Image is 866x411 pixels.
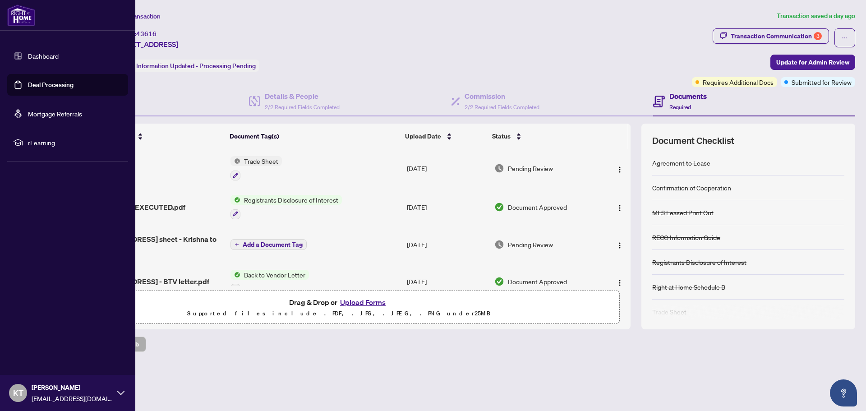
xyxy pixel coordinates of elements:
img: logo [7,5,35,26]
td: [DATE] [403,188,491,226]
span: Pending Review [508,163,553,173]
td: [DATE] [403,226,491,263]
button: Open asap [830,379,857,406]
img: Logo [616,166,623,173]
span: rLearning [28,138,122,148]
span: plus [235,242,239,247]
td: [DATE] [403,263,491,301]
img: Document Status [494,277,504,286]
div: Registrants Disclosure of Interest [652,257,746,267]
span: Requires Additional Docs [703,77,774,87]
p: Supported files include .PDF, .JPG, .JPEG, .PNG under 25 MB [64,308,614,319]
span: Update for Admin Review [776,55,849,69]
span: Disclosure 16 EXECUTED.pdf [89,202,185,212]
button: Status IconBack to Vendor Letter [230,270,309,294]
img: Logo [616,242,623,249]
span: [PERSON_NAME] [32,383,113,393]
button: Upload Forms [337,296,388,308]
h4: Details & People [265,91,340,102]
div: Right at Home Schedule B [652,282,725,292]
div: Confirmation of Cooperation [652,183,731,193]
button: Transaction Communication3 [713,28,829,44]
span: Document Checklist [652,134,734,147]
span: Status [492,131,511,141]
span: [STREET_ADDRESS] [112,39,178,50]
span: Pending Review [508,240,553,249]
img: Logo [616,279,623,286]
span: Document Approved [508,277,567,286]
h4: Documents [669,91,707,102]
div: Status: [112,60,259,72]
span: [EMAIL_ADDRESS][DOMAIN_NAME] [32,393,113,403]
th: Status [488,124,597,149]
span: 43616 [136,30,157,38]
span: Drag & Drop or [289,296,388,308]
th: Document Tag(s) [226,124,402,149]
span: View Transaction [112,12,161,20]
a: Deal Processing [28,81,74,89]
img: Status Icon [230,270,240,280]
img: Document Status [494,240,504,249]
button: Status IconTrade Sheet [230,156,282,180]
img: Logo [616,204,623,212]
td: [DATE] [403,149,491,188]
a: Dashboard [28,52,59,60]
div: RECO Information Guide [652,232,720,242]
div: Transaction Communication [731,29,822,43]
span: [STREET_ADDRESS] sheet - Krishna to review.pdf [89,234,223,255]
img: Document Status [494,163,504,173]
div: 3 [814,32,822,40]
span: Information Updated - Processing Pending [136,62,256,70]
div: Agreement to Lease [652,158,710,168]
span: Document Approved [508,202,567,212]
article: Transaction saved a day ago [777,11,855,21]
button: Add a Document Tag [230,239,307,250]
button: Logo [613,237,627,252]
img: Status Icon [230,156,240,166]
div: MLS Leased Print Out [652,208,714,217]
span: Add a Document Tag [243,241,303,248]
h4: Commission [465,91,539,102]
img: Document Status [494,202,504,212]
button: Status IconRegistrants Disclosure of Interest [230,195,342,219]
span: Required [669,104,691,111]
button: Add a Document Tag [230,239,307,250]
th: Upload Date [401,124,488,149]
span: KT [13,387,23,399]
th: (14) File Name [85,124,226,149]
span: Back to Vendor Letter [240,270,309,280]
span: ellipsis [842,35,848,41]
span: Submitted for Review [792,77,852,87]
span: 2/2 Required Fields Completed [265,104,340,111]
button: Logo [613,274,627,289]
img: Status Icon [230,195,240,205]
button: Update for Admin Review [770,55,855,70]
span: 2/2 Required Fields Completed [465,104,539,111]
span: Trade Sheet [240,156,282,166]
span: Drag & Drop orUpload FormsSupported files include .PDF, .JPG, .JPEG, .PNG under25MB [58,291,619,324]
span: [STREET_ADDRESS] - BTV letter.pdf [89,276,209,287]
button: Logo [613,200,627,214]
a: Mortgage Referrals [28,110,82,118]
span: Registrants Disclosure of Interest [240,195,342,205]
span: Upload Date [405,131,441,141]
button: Logo [613,161,627,175]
